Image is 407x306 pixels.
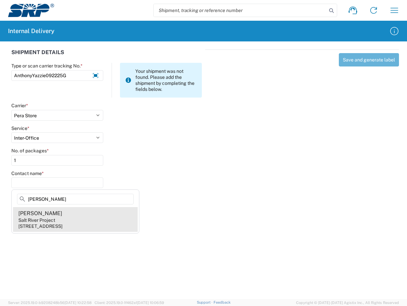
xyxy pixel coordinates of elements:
div: SHIPMENT DETAILS [11,49,202,63]
label: Contact name [11,170,44,176]
span: Your shipment was not found. Please add the shipment by completing the fields below. [135,68,197,92]
img: srp [8,4,54,17]
span: [DATE] 10:06:59 [137,301,164,305]
div: [STREET_ADDRESS] [18,223,62,229]
label: No. of packages [11,148,49,154]
span: [DATE] 10:22:58 [64,301,92,305]
label: Service [11,125,29,131]
h2: Internal Delivery [8,27,54,35]
span: Copyright © [DATE]-[DATE] Agistix Inc., All Rights Reserved [296,300,399,306]
span: Client: 2025.19.0-1f462a1 [95,301,164,305]
input: Shipment, tracking or reference number [154,4,327,17]
a: Feedback [214,300,231,304]
label: Carrier [11,103,28,109]
div: [PERSON_NAME] [18,210,62,217]
a: Support [197,300,214,304]
div: Salt River Project [18,217,55,223]
span: Server: 2025.19.0-b9208248b56 [8,301,92,305]
label: Type or scan carrier tracking No. [11,63,83,69]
